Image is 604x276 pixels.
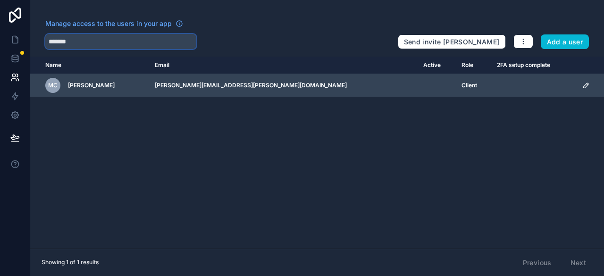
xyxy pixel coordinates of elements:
th: Active [418,57,456,74]
span: MC [48,82,58,89]
span: Manage access to the users in your app [45,19,172,28]
a: Manage access to the users in your app [45,19,183,28]
th: Name [30,57,149,74]
th: Role [456,57,491,74]
button: Add a user [541,34,589,50]
th: 2FA setup complete [491,57,577,74]
td: [PERSON_NAME][EMAIL_ADDRESS][PERSON_NAME][DOMAIN_NAME] [149,74,418,97]
span: Client [461,82,477,89]
button: Send invite [PERSON_NAME] [398,34,506,50]
th: Email [149,57,418,74]
span: Showing 1 of 1 results [42,259,99,266]
span: [PERSON_NAME] [68,82,115,89]
div: scrollable content [30,57,604,249]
